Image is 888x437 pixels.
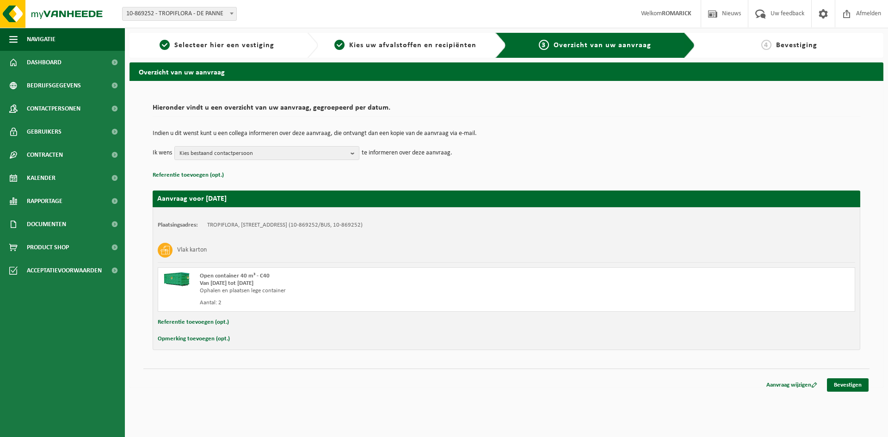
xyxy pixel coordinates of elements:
a: 1Selecteer hier een vestiging [134,40,300,51]
div: Ophalen en plaatsen lege container [200,287,543,295]
iframe: chat widget [5,417,154,437]
a: 2Kies uw afvalstoffen en recipiënten [323,40,488,51]
strong: ROMARICK [662,10,691,17]
td: TROPIFLORA, [STREET_ADDRESS] (10-869252/BUS, 10-869252) [207,222,363,229]
span: Open container 40 m³ - C40 [200,273,270,279]
span: Dashboard [27,51,62,74]
a: Aanvraag wijzigen [759,378,824,392]
span: Product Shop [27,236,69,259]
span: 2 [334,40,345,50]
p: Ik wens [153,146,172,160]
h3: Vlak karton [177,243,207,258]
a: Bevestigen [827,378,869,392]
span: Bevestiging [776,42,817,49]
span: Rapportage [27,190,62,213]
span: Kies bestaand contactpersoon [179,147,347,160]
span: Contactpersonen [27,97,80,120]
span: 4 [761,40,771,50]
span: Kies uw afvalstoffen en recipiënten [349,42,476,49]
span: Kalender [27,166,55,190]
span: Bedrijfsgegevens [27,74,81,97]
div: Aantal: 2 [200,299,543,307]
button: Referentie toevoegen (opt.) [158,316,229,328]
button: Referentie toevoegen (opt.) [153,169,224,181]
button: Kies bestaand contactpersoon [174,146,359,160]
span: 10-869252 - TROPIFLORA - DE PANNE [123,7,236,20]
span: Contracten [27,143,63,166]
span: 3 [539,40,549,50]
span: 10-869252 - TROPIFLORA - DE PANNE [122,7,237,21]
strong: Plaatsingsadres: [158,222,198,228]
h2: Hieronder vindt u een overzicht van uw aanvraag, gegroepeerd per datum. [153,104,860,117]
strong: Van [DATE] tot [DATE] [200,280,253,286]
span: Documenten [27,213,66,236]
p: te informeren over deze aanvraag. [362,146,452,160]
p: Indien u dit wenst kunt u een collega informeren over deze aanvraag, die ontvangt dan een kopie v... [153,130,860,137]
span: Overzicht van uw aanvraag [554,42,651,49]
span: Gebruikers [27,120,62,143]
img: HK-XC-40-GN-00.png [163,272,191,286]
h2: Overzicht van uw aanvraag [129,62,883,80]
span: 1 [160,40,170,50]
button: Opmerking toevoegen (opt.) [158,333,230,345]
strong: Aanvraag voor [DATE] [157,195,227,203]
span: Acceptatievoorwaarden [27,259,102,282]
span: Navigatie [27,28,55,51]
span: Selecteer hier een vestiging [174,42,274,49]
